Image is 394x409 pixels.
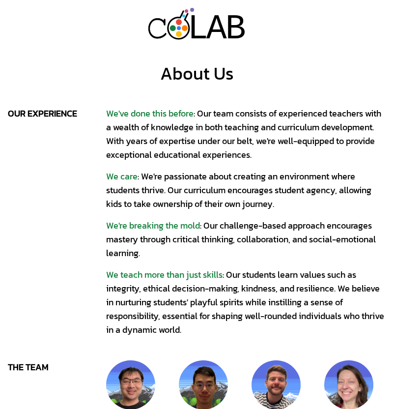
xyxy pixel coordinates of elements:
[106,219,386,260] div: : Our challenge-based approach encourages mastery through critical thinking, collaboration, and s...
[124,8,270,40] a: LAB
[106,268,223,281] span: We teach more than just skills
[160,63,234,83] div: About Us
[106,170,386,211] div: : We're passionate about creating an environment where students thrive. Our curriculum encourages...
[225,8,246,50] div: B
[106,107,386,162] div: : Our team consists of experienced teachers with a wealth of knowledge in both teaching and curri...
[206,8,227,50] div: A
[106,170,138,183] span: We care
[8,360,106,374] div: the team
[8,107,106,120] div: our experience
[106,219,200,232] span: We're breaking the mold
[106,107,194,120] span: We've done this before
[188,8,208,50] div: L
[106,268,386,337] div: : Our students learn values such as integrity, ethical decision-making, kindness, and resilience....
